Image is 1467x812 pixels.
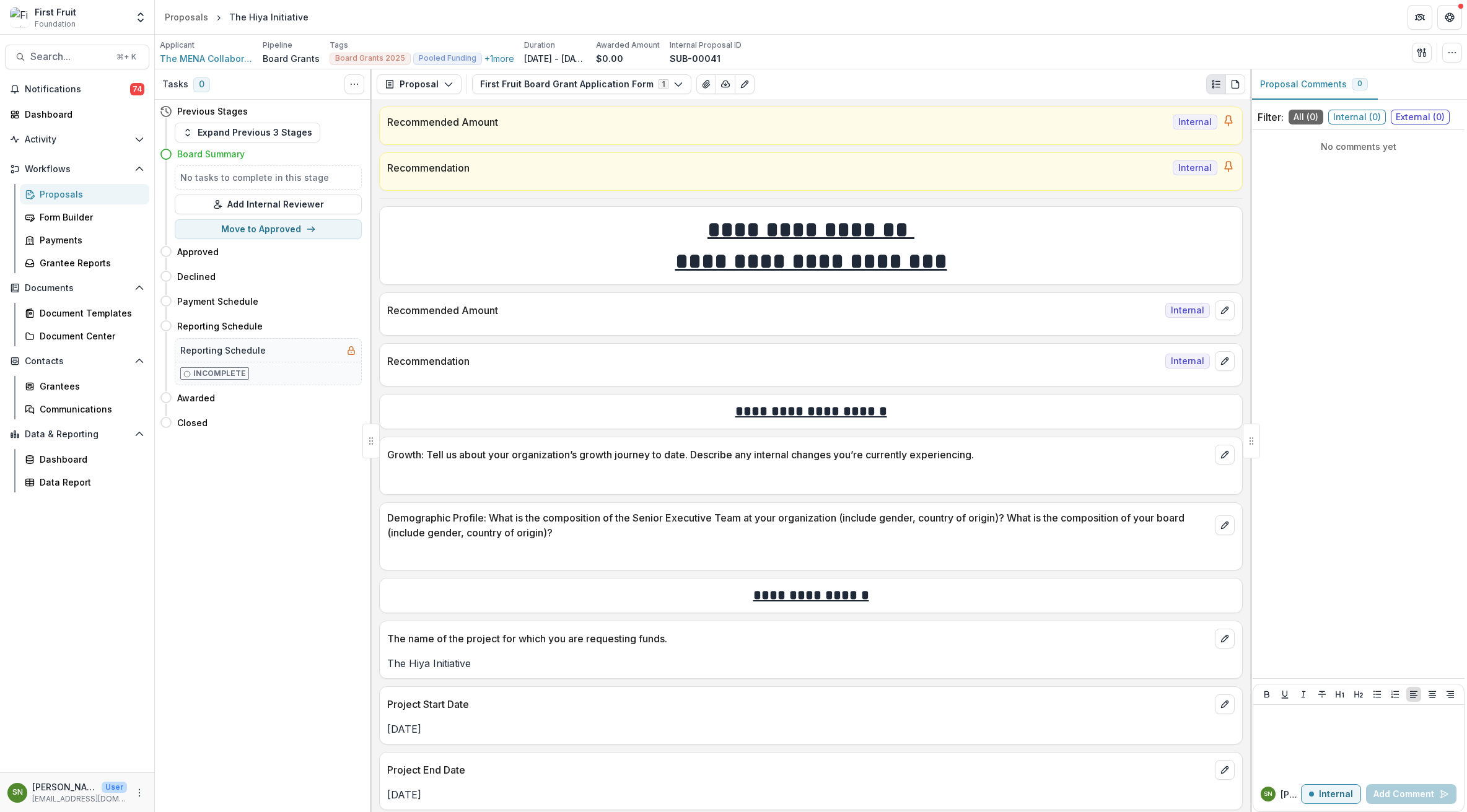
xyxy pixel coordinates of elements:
div: Communications [40,403,139,416]
button: Open Contacts [5,351,149,371]
a: Document Templates [20,303,149,323]
h3: Tasks [162,79,188,90]
p: Incomplete [193,368,246,379]
button: Open entity switcher [132,5,149,30]
span: Internal ( 0 ) [1328,110,1386,124]
p: Recommendation [387,160,1168,175]
div: Grantees [40,380,139,393]
a: Payments [20,230,149,250]
div: First Fruit [35,6,76,19]
div: Grantee Reports [40,256,139,269]
p: [DATE] [387,787,1235,802]
button: Underline [1277,687,1292,702]
span: 74 [130,83,144,95]
p: Internal Proposal ID [670,40,742,51]
div: Proposals [40,188,139,201]
button: edit [1215,445,1235,465]
span: Data & Reporting [25,429,129,440]
button: Toggle View Cancelled Tasks [344,74,364,94]
a: Grantees [20,376,149,396]
div: Document Center [40,330,139,343]
span: Documents [25,283,129,294]
div: Dashboard [40,453,139,466]
h4: Reporting Schedule [177,320,263,333]
a: Dashboard [20,449,149,469]
p: Recommended Amount [387,115,1168,129]
span: Foundation [35,19,76,30]
p: SUB-00041 [670,52,720,65]
button: Get Help [1437,5,1462,30]
button: Search... [5,45,149,69]
button: edit [1215,629,1235,648]
p: Recommendation [387,354,1160,369]
span: Search... [30,51,109,63]
button: Open Data & Reporting [5,424,149,444]
button: Align Right [1443,687,1458,702]
button: Partners [1408,5,1432,30]
button: First Fruit Board Grant Application Form1 [472,74,691,94]
button: Align Left [1406,687,1421,702]
button: Ordered List [1388,687,1403,702]
span: Pooled Funding [419,54,476,63]
button: Heading 2 [1351,687,1366,702]
h4: Awarded [177,391,215,404]
span: Workflows [25,164,129,175]
button: Move to Approved [175,219,362,239]
p: Awarded Amount [596,40,660,51]
button: PDF view [1225,74,1245,94]
button: Strike [1315,687,1329,702]
div: Proposals [165,11,208,24]
a: The MENA Collaborative [160,52,253,65]
p: [DATE] - [DATE] [524,52,586,65]
p: Demographic Profile: What is the composition of the Senior Executive Team at your organization (i... [387,510,1210,540]
button: edit [1215,300,1235,320]
p: Tags [330,40,348,51]
a: Form Builder [20,207,149,227]
p: Duration [524,40,555,51]
a: Proposals [160,8,213,26]
a: Recommended AmountInternal [379,107,1243,145]
span: Activity [25,134,129,145]
h4: Closed [177,416,208,429]
span: Internal [1173,115,1217,129]
div: Data Report [40,476,139,489]
p: Growth: Tell us about your organization’s growth journey to date. Describe any internal changes y... [387,447,1210,462]
span: Internal [1165,303,1210,318]
button: View Attached Files [696,74,716,94]
div: Payments [40,234,139,247]
p: Board Grants [263,52,320,65]
button: edit [1215,760,1235,780]
div: Sofia Njoroge [12,788,23,797]
button: Add Internal Reviewer [175,194,362,214]
button: Proposal [377,74,462,94]
button: edit [1215,351,1235,371]
p: [DATE] [387,722,1235,736]
span: Internal [1165,354,1210,369]
div: Document Templates [40,307,139,320]
span: Contacts [25,356,129,367]
h4: Previous Stages [177,105,248,118]
p: The Hiya Initiative [387,656,1235,671]
p: User [102,782,127,793]
div: Sofia Njoroge [1264,791,1272,797]
button: Plaintext view [1206,74,1226,94]
h4: Approved [177,245,219,258]
p: [PERSON_NAME] [32,780,97,793]
a: Grantee Reports [20,253,149,273]
p: The name of the project for which you are requesting funds. [387,631,1210,646]
button: Notifications74 [5,79,149,99]
button: +1more [484,52,514,65]
span: 0 [1357,79,1362,88]
p: Pipeline [263,40,292,51]
button: Add Comment [1366,784,1456,804]
nav: breadcrumb [160,8,313,26]
button: Heading 1 [1333,687,1347,702]
p: Applicant [160,40,195,51]
button: More [132,785,147,800]
span: All ( 0 ) [1289,110,1323,124]
p: Project Start Date [387,697,1210,712]
button: edit [1215,515,1235,535]
button: Align Center [1425,687,1440,702]
h4: Payment Schedule [177,295,258,308]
